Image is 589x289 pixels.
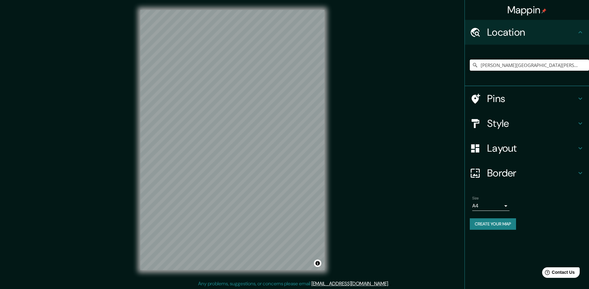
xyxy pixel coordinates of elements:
input: Pick your city or area [470,60,589,71]
div: . [390,280,391,287]
iframe: Help widget launcher [534,265,582,282]
div: Layout [465,136,589,161]
canvas: Map [140,10,324,270]
button: Toggle attribution [314,260,321,267]
button: Create your map [470,218,516,230]
img: pin-icon.png [541,8,546,13]
p: Any problems, suggestions, or concerns please email . [198,280,389,287]
div: Location [465,20,589,45]
div: . [389,280,390,287]
a: [EMAIL_ADDRESS][DOMAIN_NAME] [311,280,388,287]
div: Style [465,111,589,136]
h4: Location [487,26,577,38]
h4: Layout [487,142,577,154]
h4: Pins [487,92,577,105]
div: Pins [465,86,589,111]
label: Size [472,196,479,201]
div: Border [465,161,589,185]
div: A4 [472,201,510,211]
h4: Border [487,167,577,179]
h4: Style [487,117,577,130]
h4: Mappin [507,4,547,16]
